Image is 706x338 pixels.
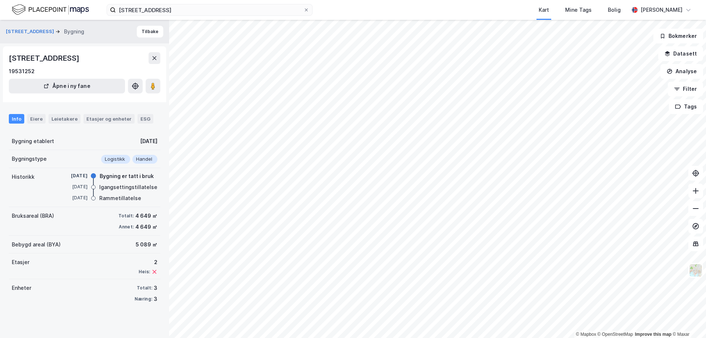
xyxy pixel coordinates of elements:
[136,240,157,249] div: 5 089 ㎡
[12,211,54,220] div: Bruksareal (BRA)
[154,284,157,292] div: 3
[135,296,152,302] div: Næring:
[539,6,549,14] div: Kart
[12,284,31,292] div: Enheter
[658,46,703,61] button: Datasett
[27,114,46,124] div: Eiere
[100,172,154,181] div: Bygning er tatt i bruk
[641,6,682,14] div: [PERSON_NAME]
[9,67,35,76] div: 19531252
[137,285,152,291] div: Totalt:
[653,29,703,43] button: Bokmerker
[598,332,633,337] a: OpenStreetMap
[12,240,61,249] div: Bebygd areal (BYA)
[137,26,163,38] button: Tilbake
[660,64,703,79] button: Analyse
[608,6,621,14] div: Bolig
[140,137,157,146] div: [DATE]
[49,114,81,124] div: Leietakere
[99,183,157,192] div: Igangsettingstillatelse
[12,137,54,146] div: Bygning etablert
[116,4,303,15] input: Søk på adresse, matrikkel, gårdeiere, leietakere eller personer
[154,295,157,303] div: 3
[119,224,134,230] div: Annet:
[669,303,706,338] iframe: Chat Widget
[58,195,88,201] div: [DATE]
[135,223,157,231] div: 4 649 ㎡
[99,194,141,203] div: Rammetillatelse
[689,263,703,277] img: Z
[6,28,56,35] button: [STREET_ADDRESS]
[135,211,157,220] div: 4 649 ㎡
[86,115,132,122] div: Etasjer og enheter
[138,114,153,124] div: ESG
[668,82,703,96] button: Filter
[9,79,125,93] button: Åpne i ny fane
[139,269,150,275] div: Heis:
[565,6,592,14] div: Mine Tags
[139,258,157,267] div: 2
[9,114,24,124] div: Info
[58,184,88,190] div: [DATE]
[12,258,29,267] div: Etasjer
[576,332,596,337] a: Mapbox
[64,27,84,36] div: Bygning
[12,172,35,181] div: Historikk
[635,332,671,337] a: Improve this map
[58,172,88,179] div: [DATE]
[118,213,134,219] div: Totalt:
[12,154,47,163] div: Bygningstype
[9,52,81,64] div: [STREET_ADDRESS]
[12,3,89,16] img: logo.f888ab2527a4732fd821a326f86c7f29.svg
[669,99,703,114] button: Tags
